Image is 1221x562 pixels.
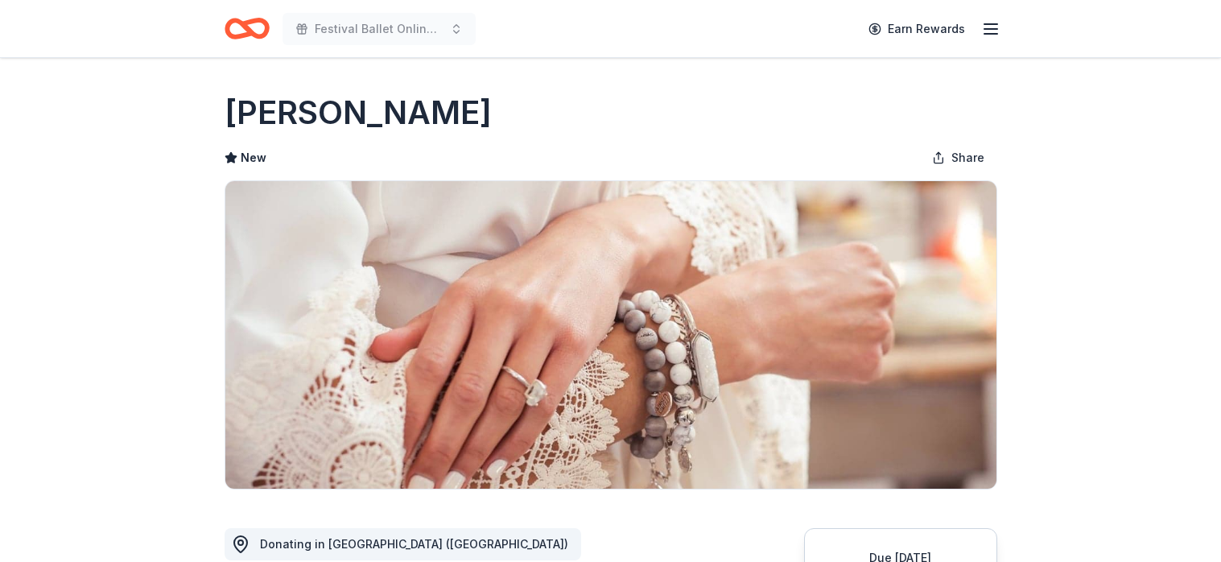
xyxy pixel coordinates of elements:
span: Donating in [GEOGRAPHIC_DATA] ([GEOGRAPHIC_DATA]) [260,537,568,551]
a: Earn Rewards [859,14,975,43]
a: Home [225,10,270,48]
span: Share [951,148,984,167]
button: Festival Ballet Online Auction [283,13,476,45]
span: New [241,148,266,167]
img: Image for Kinsley Armelle [225,181,996,489]
h1: [PERSON_NAME] [225,90,492,135]
button: Share [919,142,997,174]
span: Festival Ballet Online Auction [315,19,443,39]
